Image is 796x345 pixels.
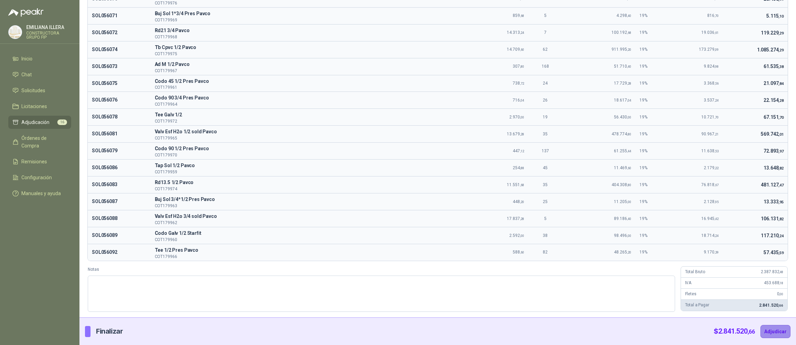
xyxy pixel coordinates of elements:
[778,48,784,52] span: ,29
[520,65,524,68] span: ,80
[507,216,524,221] span: 17.837
[155,221,462,225] p: COT179962
[155,162,462,170] p: T
[635,227,671,244] td: 19 %
[528,75,562,92] td: 24
[92,147,146,155] p: SOL056079
[778,132,784,137] span: ,01
[635,75,671,92] td: 19 %
[635,176,671,193] td: 19 %
[701,132,719,136] span: 90.967
[155,27,462,35] p: R
[528,58,562,75] td: 168
[685,269,705,275] p: Total Bruto
[761,216,784,221] span: 106.131
[92,130,146,138] p: SOL056081
[8,116,71,129] a: Adjudicación16
[155,10,462,18] span: Buj Sol 1*3/4 Pres Pavco
[614,98,631,103] span: 18.617
[612,30,631,35] span: 100.192
[513,199,524,204] span: 448
[155,128,462,136] p: V
[714,14,719,18] span: ,70
[701,216,719,221] span: 16.945
[778,234,784,238] span: ,24
[714,326,755,337] p: $
[155,85,462,89] p: COT179961
[635,160,671,176] td: 19 %
[627,82,631,85] span: ,28
[764,114,784,120] span: 67.151
[155,77,462,86] p: C
[701,30,719,35] span: 19.036
[718,327,755,335] span: 2.841.520
[766,13,784,19] span: 5.115
[528,109,562,126] td: 19
[92,12,146,20] p: SOL056071
[778,98,784,103] span: ,28
[8,155,71,168] a: Remisiones
[778,200,784,204] span: ,95
[528,244,562,260] td: 82
[759,303,783,308] span: 2.841.520
[714,166,719,170] span: ,22
[779,270,783,274] span: ,48
[92,29,146,37] p: SOL056072
[155,187,462,191] p: COT179974
[26,25,71,30] p: EMILIANA ILLERA
[155,94,462,102] span: Codo 90 3/4 Pres Pavco
[779,292,783,296] span: ,00
[21,71,32,78] span: Chat
[507,182,524,187] span: 11.551
[92,248,146,257] p: SOL056092
[778,166,784,171] span: ,82
[778,82,784,86] span: ,84
[155,212,462,221] p: V
[155,111,462,119] span: Tee Galv 1/2
[155,52,462,56] p: COT179975
[778,304,783,307] span: ,66
[21,103,47,110] span: Licitaciones
[627,115,631,119] span: ,00
[627,48,631,51] span: ,20
[714,31,719,35] span: ,61
[57,119,67,125] span: 16
[155,179,462,187] span: Rd13.5 1/2 Pavco
[520,183,524,187] span: ,68
[778,31,784,36] span: ,29
[155,195,462,204] span: Buj Sol 3/4*1/2 Pres Pavco
[778,183,784,188] span: ,47
[155,145,462,153] p: C
[614,115,631,119] span: 56.430
[155,1,462,5] p: COT179976
[704,81,719,86] span: 3.368
[513,250,524,255] span: 588
[761,233,784,238] span: 117.210
[520,250,524,254] span: ,60
[155,229,462,238] p: C
[616,13,631,18] span: 4.298
[8,8,44,17] img: Logo peakr
[155,94,462,102] p: C
[707,13,719,18] span: 816
[635,109,671,126] td: 19 %
[701,182,719,187] span: 76.818
[155,162,462,170] span: Tap Sol 1/2 Pavco
[612,47,631,52] span: 911.995
[92,46,146,54] p: SOL056074
[764,250,784,255] span: 57.435
[760,325,790,338] button: Adjudicar
[507,30,524,35] span: 14.313
[627,183,631,187] span: ,80
[778,251,784,255] span: ,59
[614,81,631,86] span: 17.729
[704,165,719,170] span: 2.179
[528,160,562,176] td: 45
[155,102,462,106] p: COT179964
[761,269,783,274] span: 2.387.832
[627,149,631,153] span: ,44
[764,97,784,103] span: 22.154
[520,82,524,85] span: ,72
[520,115,524,119] span: ,00
[155,195,462,204] p: B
